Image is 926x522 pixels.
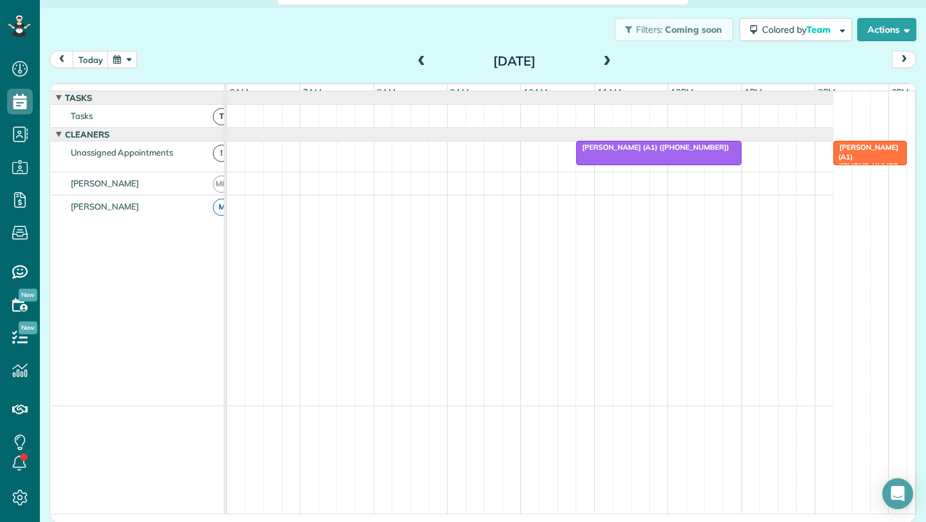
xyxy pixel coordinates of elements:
span: Cleaners [62,129,112,139]
span: [PERSON_NAME] (A1) ([PHONE_NUMBER]) [833,143,898,179]
span: T [213,108,230,125]
span: 7am [300,87,324,97]
span: Tasks [68,111,95,121]
span: 11am [595,87,624,97]
span: New [19,321,37,334]
button: prev [50,51,74,68]
span: New [19,289,37,301]
span: [PERSON_NAME] [68,201,142,212]
span: [PERSON_NAME] [68,178,142,188]
span: 1pm [742,87,765,97]
button: Actions [857,18,916,41]
span: ! [213,145,230,162]
span: Filters: [636,24,663,35]
span: 10am [521,87,550,97]
span: M [213,199,230,216]
span: MH [213,175,230,193]
span: Colored by [762,24,835,35]
span: Coming soon [665,24,723,35]
span: Tasks [62,93,95,103]
span: 6am [227,87,251,97]
span: 3pm [889,87,912,97]
h2: [DATE] [434,54,595,68]
span: 2pm [815,87,838,97]
span: [PERSON_NAME] (A1) ([PHONE_NUMBER]) [576,143,730,152]
button: next [892,51,916,68]
span: Team [806,24,833,35]
span: 8am [374,87,398,97]
span: 9am [448,87,471,97]
div: Open Intercom Messenger [882,478,913,509]
button: Colored byTeam [740,18,852,41]
span: 12pm [668,87,696,97]
button: today [73,51,109,68]
span: Unassigned Appointments [68,147,176,157]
